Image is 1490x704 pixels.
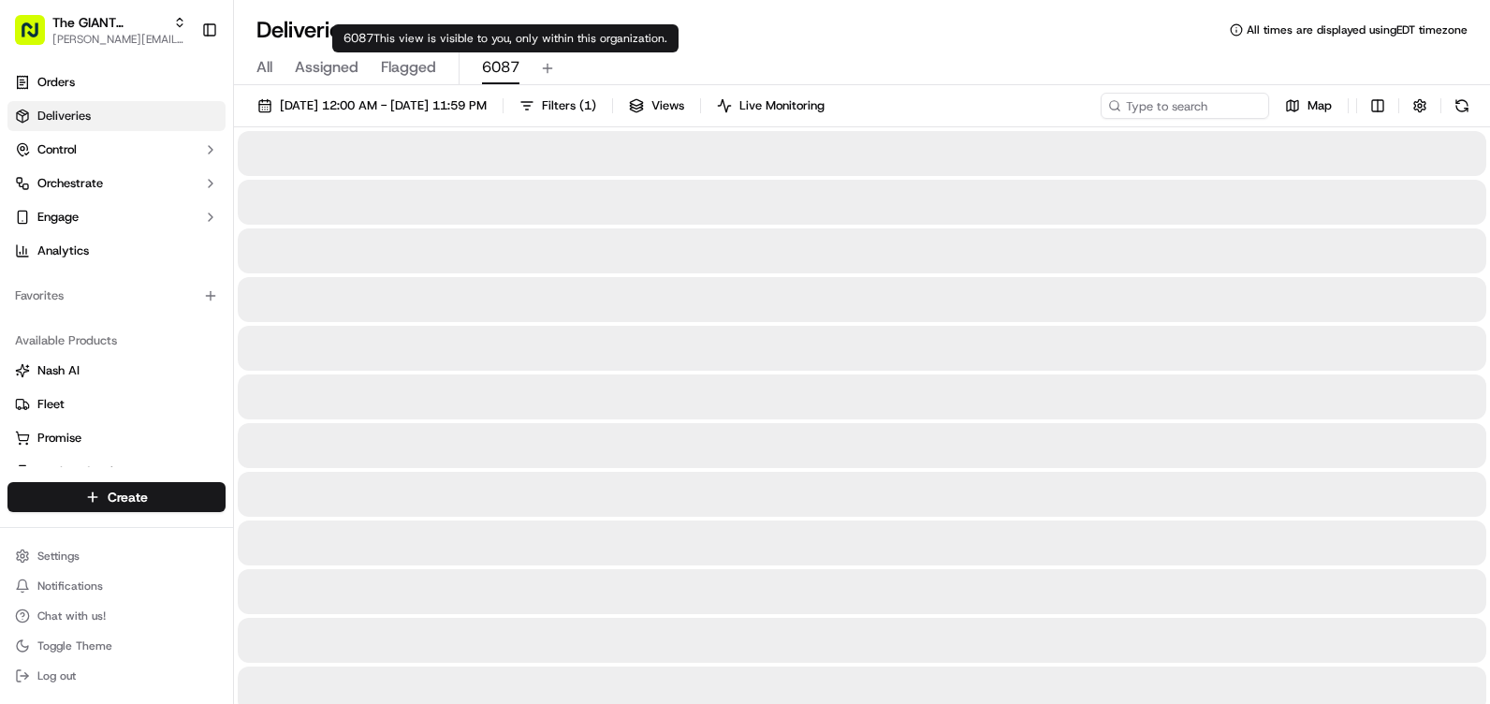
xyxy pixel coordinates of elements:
span: 6087 [482,56,519,79]
span: This view is visible to you, only within this organization. [373,31,667,46]
p: Welcome 👋 [19,75,341,105]
div: We're available if you need us! [64,198,237,213]
span: Views [651,97,684,114]
button: Settings [7,543,226,569]
button: Promise [7,423,226,453]
h1: Deliveries [256,15,352,45]
span: Product Catalog [37,463,127,480]
span: Fleet [37,396,65,413]
span: Toggle Theme [37,638,112,653]
span: All times are displayed using EDT timezone [1247,22,1468,37]
button: Create [7,482,226,512]
span: Deliveries [37,108,91,125]
span: Chat with us! [37,609,106,623]
span: API Documentation [177,271,300,290]
button: Product Catalog [7,457,226,487]
span: Log out [37,668,76,683]
a: 📗Knowledge Base [11,264,151,298]
span: Analytics [37,242,89,259]
a: Fleet [15,396,218,413]
button: Orchestrate [7,169,226,198]
span: Knowledge Base [37,271,143,290]
span: Create [108,488,148,506]
button: The GIANT Company[PERSON_NAME][EMAIL_ADDRESS][PERSON_NAME][DOMAIN_NAME] [7,7,194,52]
button: Views [621,93,693,119]
a: Powered byPylon [132,316,226,331]
button: Toggle Theme [7,633,226,659]
span: ( 1 ) [579,97,596,114]
span: Nash AI [37,362,80,379]
a: Orders [7,67,226,97]
button: [DATE] 12:00 AM - [DATE] 11:59 PM [249,93,495,119]
button: The GIANT Company [52,13,166,32]
span: Promise [37,430,81,447]
span: Map [1307,97,1332,114]
span: All [256,56,272,79]
img: 1736555255976-a54dd68f-1ca7-489b-9aae-adbdc363a1c4 [19,179,52,213]
div: Favorites [7,281,226,311]
button: Refresh [1449,93,1475,119]
span: Orders [37,74,75,91]
span: Live Monitoring [739,97,825,114]
span: Notifications [37,579,103,594]
button: [PERSON_NAME][EMAIL_ADDRESS][PERSON_NAME][DOMAIN_NAME] [52,32,186,47]
img: Nash [19,19,56,56]
button: Filters(1) [511,93,605,119]
div: 6087 [332,24,679,52]
span: Engage [37,209,79,226]
div: Start new chat [64,179,307,198]
input: Type to search [1101,93,1269,119]
div: 💻 [158,273,173,288]
span: Control [37,141,77,158]
span: Flagged [381,56,436,79]
button: Map [1277,93,1340,119]
input: Got a question? Start typing here... [49,121,337,140]
a: 💻API Documentation [151,264,308,298]
a: Deliveries [7,101,226,131]
a: Promise [15,430,218,447]
button: Log out [7,663,226,689]
div: 📗 [19,273,34,288]
button: Notifications [7,573,226,599]
a: Analytics [7,236,226,266]
span: Assigned [295,56,358,79]
div: Available Products [7,326,226,356]
a: Nash AI [15,362,218,379]
span: Settings [37,549,80,564]
button: Live Monitoring [708,93,833,119]
button: Start new chat [318,184,341,207]
span: Filters [542,97,596,114]
span: [DATE] 12:00 AM - [DATE] 11:59 PM [280,97,487,114]
button: Chat with us! [7,603,226,629]
span: Orchestrate [37,175,103,192]
button: Fleet [7,389,226,419]
button: Nash AI [7,356,226,386]
span: Pylon [186,317,226,331]
a: Product Catalog [15,463,218,480]
button: Engage [7,202,226,232]
button: Control [7,135,226,165]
